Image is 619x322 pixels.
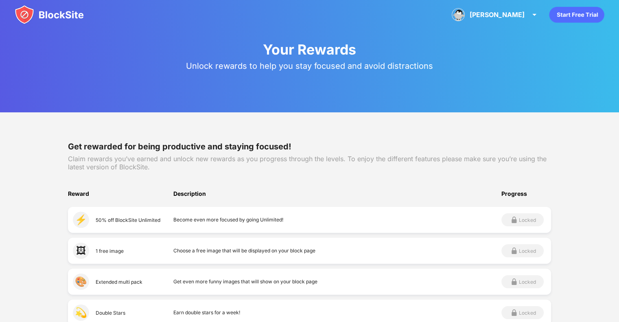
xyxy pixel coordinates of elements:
div: Locked [519,248,536,254]
div: Reward [68,191,173,207]
div: Double Stars [96,310,125,316]
div: Extended multi pack [96,279,142,285]
div: animation [549,7,604,23]
div: Locked [519,310,536,316]
div: Locked [519,279,536,285]
div: 🎨 [73,274,89,290]
div: Locked [519,217,536,223]
div: Progress [501,191,551,207]
div: Claim rewards you’ve earned and unlock new rewards as you progress through the levels. To enjoy t... [68,155,551,171]
img: grey-lock.svg [509,308,519,318]
div: Choose a free image that will be displayed on your block page [173,243,501,259]
div: Become even more focused by going Unlimited! [173,212,501,228]
img: blocksite-icon.svg [15,5,84,24]
div: [PERSON_NAME] [470,11,525,19]
img: grey-lock.svg [509,277,519,287]
img: ACg8ocIb-psettPVwNACOaADR_Rz9TUdicf4VlPCbAgeV9vhwXRZnWY=s96-c [452,8,465,21]
div: Earn double stars for a week! [173,304,501,321]
img: grey-lock.svg [509,215,519,225]
div: Get rewarded for being productive and staying focused! [68,142,551,151]
img: grey-lock.svg [509,246,519,256]
div: 50% off BlockSite Unlimited [96,217,160,223]
div: 💫 [73,304,89,321]
div: Description [173,191,501,207]
div: 🖼 [73,243,89,259]
div: Get even more funny images that will show on your block page [173,274,501,290]
div: 1 free image [96,248,124,254]
div: ⚡️ [73,212,89,228]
